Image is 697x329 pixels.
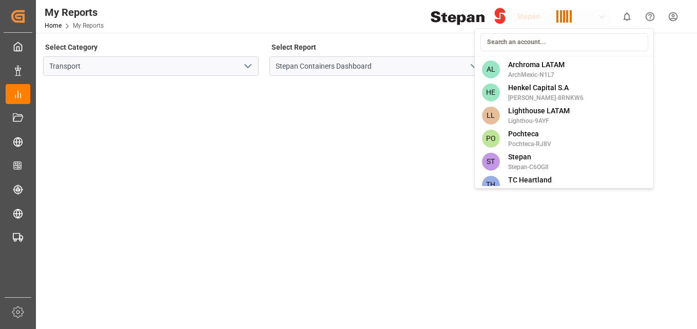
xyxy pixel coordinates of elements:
[43,56,259,76] input: Type to search/select
[638,5,662,28] button: Help Center
[240,58,255,74] button: open menu
[43,40,99,54] label: Select Category
[431,8,506,26] img: Stepan_Company_logo.svg.png_1713531530.png
[615,5,638,28] button: show 0 new notifications
[269,56,485,76] input: Type to search/select
[45,22,62,29] a: Home
[269,40,318,54] label: Select Report
[480,33,648,51] input: Search an account...
[466,58,481,74] button: open menu
[45,5,104,20] div: My Reports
